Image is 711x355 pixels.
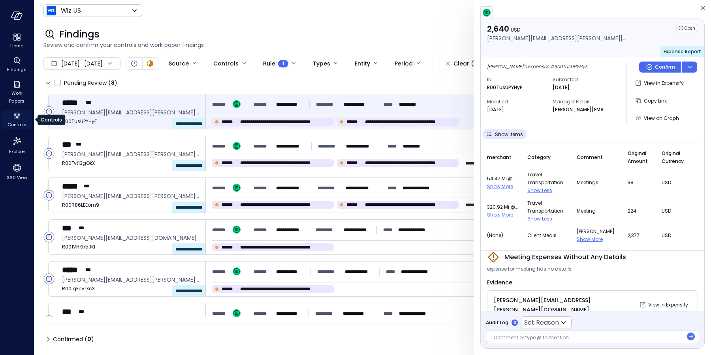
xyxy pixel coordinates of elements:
[213,57,239,70] div: Controls
[145,59,155,68] div: In Progress
[639,62,681,73] button: Confirm
[662,232,688,239] span: USD
[38,115,65,125] div: Controls
[43,190,55,201] div: Open
[577,228,618,235] span: [PERSON_NAME] Dinner
[681,62,697,73] button: dropdown-icon-button
[62,285,199,293] span: R00IqEeVrXc3
[453,59,478,69] div: Clear (1)
[628,149,653,165] span: Original Amount
[487,24,629,34] p: 2,640
[486,319,508,327] span: Audit Log
[487,232,518,239] span: (none)
[7,174,27,181] span: 360 View
[644,97,667,104] span: Copy Link
[395,57,413,70] div: Period
[527,153,551,161] span: Category
[487,98,546,106] span: Modified
[676,24,698,32] div: Open
[487,175,518,183] span: 54.47 mi @ $0.70 / mi
[633,111,682,125] a: View on Graph
[637,300,691,309] a: View in Expensify
[5,89,29,105] span: Work Papers
[9,148,24,155] span: Explore
[633,94,670,107] button: Copy Link
[577,236,603,243] span: Show More
[628,179,653,187] span: 38
[628,232,653,239] span: 2,377
[577,179,618,187] span: meetings
[62,234,199,242] span: kyle.pierrehumbert@wiz.io
[43,41,702,49] span: Review and confirm your controls and work paper findings
[644,115,679,121] span: View on Graph
[487,34,629,43] p: [PERSON_NAME][EMAIL_ADDRESS][PERSON_NAME][DOMAIN_NAME]
[524,318,559,327] p: Set Reason
[263,57,288,70] div: Rule :
[494,296,591,314] span: [PERSON_NAME][EMAIL_ADDRESS][PERSON_NAME][DOMAIN_NAME]
[87,335,91,343] span: 0
[62,201,199,209] span: R00R86LEEom9
[495,131,523,138] span: Show Items
[85,335,94,344] div: ( )
[637,298,691,312] button: View in Expensify
[553,98,612,106] span: Manager Email
[511,26,520,33] span: USD
[47,6,56,15] img: Icon
[487,76,546,84] span: ID
[62,150,199,159] span: patrick.butrym@wiz.io
[487,106,504,114] p: [DATE]
[504,252,626,262] span: Meeting Expenses Without Any Details
[43,315,55,326] div: Open
[439,57,485,70] button: Clear (1)
[527,215,552,222] span: Show Less
[43,232,55,243] div: Open
[61,59,80,68] span: [DATE]
[487,211,513,218] span: Show More
[53,333,94,346] span: Confirmed
[2,161,32,182] div: 360 View
[483,9,491,17] img: expensify
[108,78,117,87] div: ( )
[633,77,687,90] button: View in Expensify
[655,63,675,71] p: Confirm
[2,79,32,106] div: Work Papers
[628,207,653,215] span: 224
[527,199,567,215] span: Travel Transportation
[169,57,189,70] div: Source
[577,207,618,215] span: meeting
[62,275,199,284] span: thomas.hairston@wiz.io
[487,153,512,161] span: merchant
[313,57,330,70] div: Types
[2,55,32,74] div: Findings
[62,159,199,167] span: R00Fvt13gOkX
[43,148,55,159] div: Open
[61,6,81,15] p: Wiz US
[111,79,115,87] span: 8
[527,171,567,187] span: Travel Transportation
[662,207,688,215] span: USD
[527,187,552,194] span: Show Less
[62,243,199,251] span: R001VHKh5JKf
[527,232,567,239] span: Client Meals
[648,301,688,309] p: View in Expensify
[130,59,139,68] div: Open
[43,273,55,284] div: Open
[553,76,612,84] span: Submitted
[487,203,518,211] span: 320.92 mi @ $0.70 / mi
[2,110,32,129] div: Controls
[8,121,26,129] span: Controls
[43,106,55,117] div: Open
[355,57,370,70] div: Entity
[487,84,522,92] p: R00TusUPYHyF
[64,77,117,89] span: Pending Review
[2,134,32,156] div: Explore
[639,62,697,73] div: Button group with a nested menu
[487,278,512,286] span: Evidence
[487,265,572,273] span: expense for meeting has no details
[7,65,26,73] span: Findings
[487,183,513,190] span: Show More
[282,60,284,67] span: 1
[487,63,587,70] span: [PERSON_NAME]'s Expenses #R00TusUPYHyF
[553,84,570,92] p: [DATE]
